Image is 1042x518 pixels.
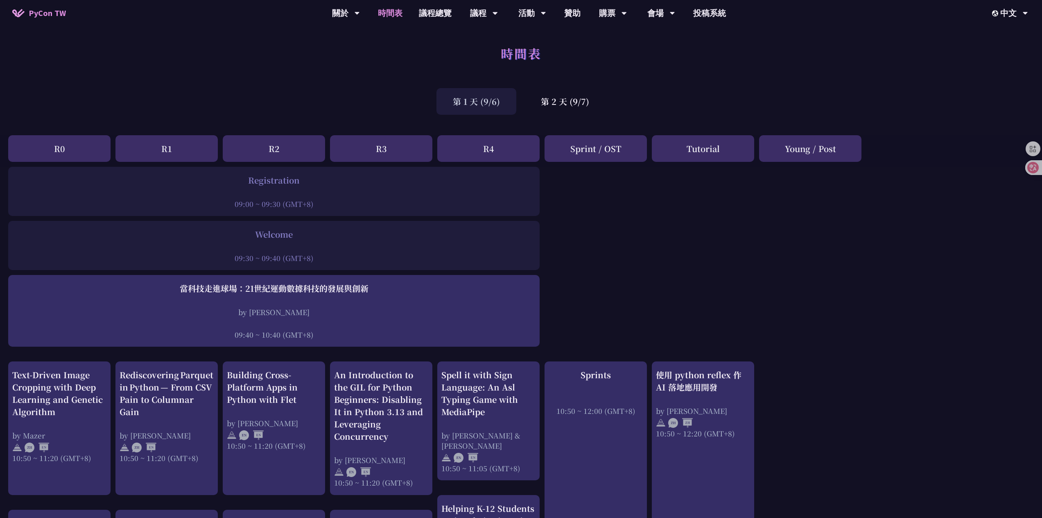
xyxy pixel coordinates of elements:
a: Rediscovering Parquet in Python — From CSV Pain to Columnar Gain by [PERSON_NAME] 10:50 ~ 11:20 (... [120,369,214,463]
div: An Introduction to the GIL for Python Beginners: Disabling It in Python 3.13 and Leveraging Concu... [334,369,428,443]
img: svg+xml;base64,PHN2ZyB4bWxucz0iaHR0cDovL3d3dy53My5vcmcvMjAwMC9zdmciIHdpZHRoPSIyNCIgaGVpZ2h0PSIyNC... [441,453,451,463]
div: R4 [437,135,540,162]
div: 09:00 ~ 09:30 (GMT+8) [12,199,536,209]
img: ENEN.5a408d1.svg [239,430,264,440]
div: 第 1 天 (9/6) [436,88,516,115]
div: Tutorial [652,135,754,162]
div: Text-Driven Image Cropping with Deep Learning and Genetic Algorithm [12,369,106,418]
div: R1 [115,135,218,162]
div: 09:30 ~ 09:40 (GMT+8) [12,253,536,263]
div: by [PERSON_NAME] & [PERSON_NAME] [441,430,536,451]
a: 當科技走進球場：21世紀運動數據科技的發展與創新 by [PERSON_NAME] 09:40 ~ 10:40 (GMT+8) [12,282,536,340]
div: Sprint / OST [545,135,647,162]
div: by [PERSON_NAME] [120,430,214,441]
div: by Mazer [12,430,106,441]
img: svg+xml;base64,PHN2ZyB4bWxucz0iaHR0cDovL3d3dy53My5vcmcvMjAwMC9zdmciIHdpZHRoPSIyNCIgaGVpZ2h0PSIyNC... [334,467,344,477]
a: Building Cross-Platform Apps in Python with Flet by [PERSON_NAME] 10:50 ~ 11:20 (GMT+8) [227,369,321,451]
div: 10:50 ~ 11:20 (GMT+8) [12,453,106,463]
a: PyCon TW [4,3,74,23]
img: svg+xml;base64,PHN2ZyB4bWxucz0iaHR0cDovL3d3dy53My5vcmcvMjAwMC9zdmciIHdpZHRoPSIyNCIgaGVpZ2h0PSIyNC... [656,418,666,428]
img: Home icon of PyCon TW 2025 [12,9,25,17]
a: An Introduction to the GIL for Python Beginners: Disabling It in Python 3.13 and Leveraging Concu... [334,369,428,488]
img: ENEN.5a408d1.svg [346,467,371,477]
div: by [PERSON_NAME] [227,418,321,428]
img: ZHEN.371966e.svg [132,443,156,452]
a: 使用 python reflex 作 AI 落地應用開發 by [PERSON_NAME] 10:50 ~ 12:20 (GMT+8) [656,369,750,438]
div: Rediscovering Parquet in Python — From CSV Pain to Columnar Gain [120,369,214,418]
img: Locale Icon [992,10,1000,16]
div: 10:50 ~ 11:05 (GMT+8) [441,463,536,473]
div: 當科技走進球場：21世紀運動數據科技的發展與創新 [12,282,536,295]
img: svg+xml;base64,PHN2ZyB4bWxucz0iaHR0cDovL3d3dy53My5vcmcvMjAwMC9zdmciIHdpZHRoPSIyNCIgaGVpZ2h0PSIyNC... [12,443,22,452]
div: 09:40 ~ 10:40 (GMT+8) [12,329,536,340]
div: R0 [8,135,111,162]
img: ENEN.5a408d1.svg [454,453,478,463]
div: by [PERSON_NAME] [12,307,536,317]
div: 使用 python reflex 作 AI 落地應用開發 [656,369,750,393]
div: Young / Post [759,135,861,162]
div: Welcome [12,228,536,241]
div: Building Cross-Platform Apps in Python with Flet [227,369,321,406]
a: Text-Driven Image Cropping with Deep Learning and Genetic Algorithm by Mazer 10:50 ~ 11:20 (GMT+8) [12,369,106,463]
div: Spell it with Sign Language: An Asl Typing Game with MediaPipe [441,369,536,418]
img: svg+xml;base64,PHN2ZyB4bWxucz0iaHR0cDovL3d3dy53My5vcmcvMjAwMC9zdmciIHdpZHRoPSIyNCIgaGVpZ2h0PSIyNC... [227,430,237,440]
a: Spell it with Sign Language: An Asl Typing Game with MediaPipe by [PERSON_NAME] & [PERSON_NAME] 1... [441,369,536,473]
div: R3 [330,135,432,162]
div: Sprints [549,369,643,381]
div: by [PERSON_NAME] [334,455,428,465]
div: 10:50 ~ 11:20 (GMT+8) [334,477,428,488]
img: ZHZH.38617ef.svg [668,418,693,428]
div: 10:50 ~ 11:20 (GMT+8) [227,441,321,451]
img: ZHEN.371966e.svg [25,443,49,452]
h1: 時間表 [501,41,541,66]
img: svg+xml;base64,PHN2ZyB4bWxucz0iaHR0cDovL3d3dy53My5vcmcvMjAwMC9zdmciIHdpZHRoPSIyNCIgaGVpZ2h0PSIyNC... [120,443,129,452]
span: PyCon TW [29,7,66,19]
div: 10:50 ~ 11:20 (GMT+8) [120,453,214,463]
div: by [PERSON_NAME] [656,406,750,416]
div: R2 [223,135,325,162]
div: 第 2 天 (9/7) [524,88,606,115]
div: 10:50 ~ 12:20 (GMT+8) [656,428,750,438]
div: 10:50 ~ 12:00 (GMT+8) [549,406,643,416]
div: Registration [12,174,536,186]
